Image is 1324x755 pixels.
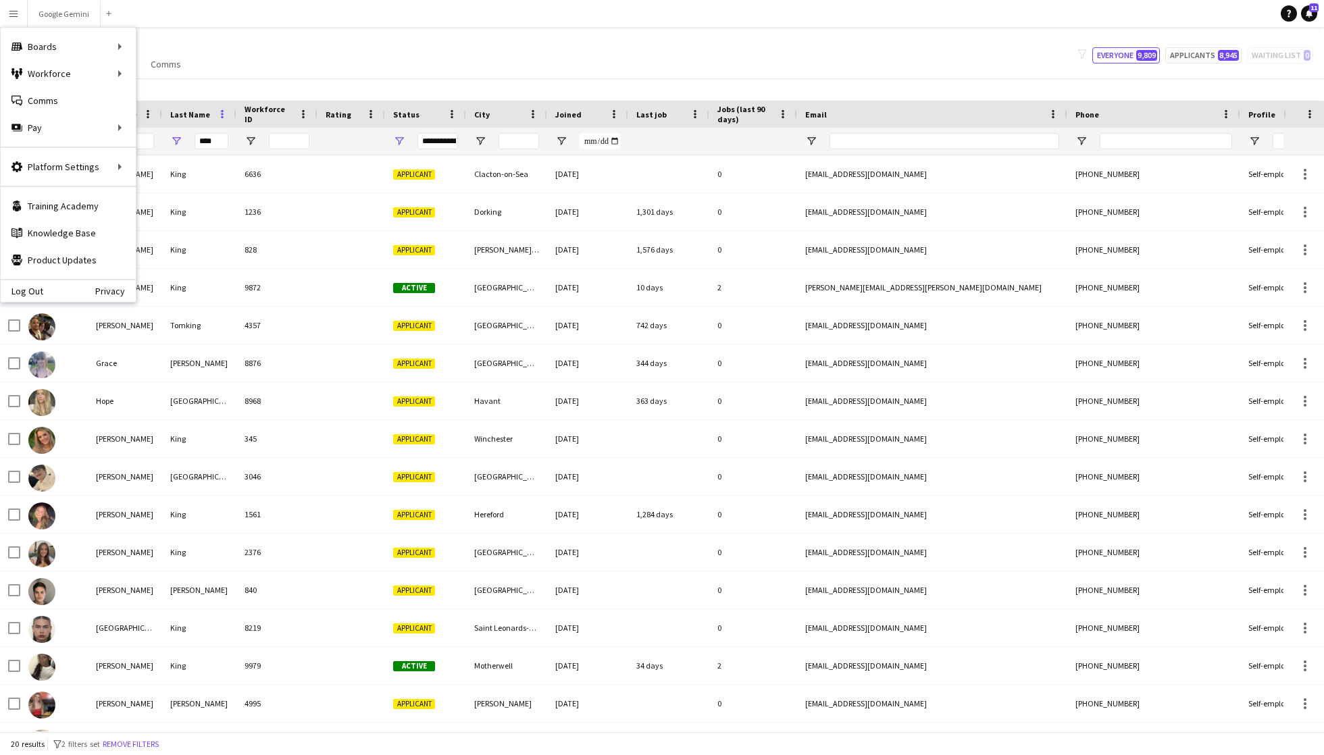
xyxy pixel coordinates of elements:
[162,420,236,457] div: King
[28,351,55,378] img: Grace Walkington
[628,231,709,268] div: 1,576 days
[797,269,1067,306] div: [PERSON_NAME][EMAIL_ADDRESS][PERSON_NAME][DOMAIN_NAME]
[1100,133,1232,149] input: Phone Filter Input
[709,269,797,306] div: 2
[709,420,797,457] div: 0
[195,133,228,149] input: Last Name Filter Input
[547,533,628,571] div: [DATE]
[1165,47,1242,63] button: Applicants8,945
[1067,307,1240,344] div: [PHONE_NUMBER]
[393,548,435,558] span: Applicant
[709,307,797,344] div: 0
[393,135,405,147] button: Open Filter Menu
[466,269,547,306] div: [GEOGRAPHIC_DATA]
[709,571,797,608] div: 0
[709,609,797,646] div: 0
[1067,420,1240,457] div: [PHONE_NUMBER]
[162,193,236,230] div: King
[120,133,154,149] input: First Name Filter Input
[1075,135,1088,147] button: Open Filter Menu
[797,382,1067,419] div: [EMAIL_ADDRESS][DOMAIN_NAME]
[88,609,162,646] div: [GEOGRAPHIC_DATA]
[628,269,709,306] div: 10 days
[236,193,317,230] div: 1236
[547,571,628,608] div: [DATE]
[547,344,628,382] div: [DATE]
[466,193,547,230] div: Dorking
[28,1,101,27] button: Google Gemini
[466,571,547,608] div: [GEOGRAPHIC_DATA]
[236,231,317,268] div: 828
[236,344,317,382] div: 8876
[236,458,317,495] div: 3046
[474,135,486,147] button: Open Filter Menu
[797,685,1067,722] div: [EMAIL_ADDRESS][DOMAIN_NAME]
[466,458,547,495] div: [GEOGRAPHIC_DATA]
[797,344,1067,382] div: [EMAIL_ADDRESS][DOMAIN_NAME]
[709,344,797,382] div: 0
[709,685,797,722] div: 0
[628,647,709,684] div: 34 days
[88,647,162,684] div: [PERSON_NAME]
[1248,135,1261,147] button: Open Filter Menu
[636,109,667,120] span: Last job
[88,382,162,419] div: Hope
[797,420,1067,457] div: [EMAIL_ADDRESS][DOMAIN_NAME]
[95,286,136,296] a: Privacy
[393,623,435,633] span: Applicant
[28,616,55,643] img: Madison King
[1,246,136,274] a: Product Updates
[1,33,136,60] div: Boards
[28,389,55,416] img: Hope Kingston
[628,496,709,533] div: 1,284 days
[162,382,236,419] div: [GEOGRAPHIC_DATA]
[28,540,55,567] img: Kristine King
[170,109,210,120] span: Last Name
[1092,47,1160,63] button: Everyone9,809
[1218,50,1239,61] span: 8,945
[100,737,161,752] button: Remove filters
[1,219,136,246] a: Knowledge Base
[717,104,773,124] span: Jobs (last 90 days)
[236,571,317,608] div: 840
[162,307,236,344] div: Tomking
[466,382,547,419] div: Havant
[28,427,55,454] img: Isabella King
[162,155,236,192] div: King
[1,153,136,180] div: Platform Settings
[547,420,628,457] div: [DATE]
[88,496,162,533] div: [PERSON_NAME]
[547,496,628,533] div: [DATE]
[1067,155,1240,192] div: [PHONE_NUMBER]
[61,739,100,749] span: 2 filters set
[1067,496,1240,533] div: [PHONE_NUMBER]
[1067,382,1240,419] div: [PHONE_NUMBER]
[709,382,797,419] div: 0
[393,321,435,331] span: Applicant
[628,307,709,344] div: 742 days
[1067,533,1240,571] div: [PHONE_NUMBER]
[236,307,317,344] div: 4357
[547,609,628,646] div: [DATE]
[466,344,547,382] div: [GEOGRAPHIC_DATA]
[326,109,351,120] span: Rating
[236,496,317,533] div: 1561
[236,533,317,571] div: 2376
[393,109,419,120] span: Status
[547,193,628,230] div: [DATE]
[393,472,435,482] span: Applicant
[547,647,628,684] div: [DATE]
[797,458,1067,495] div: [EMAIL_ADDRESS][DOMAIN_NAME]
[1,87,136,114] a: Comms
[145,55,186,73] a: Comms
[1309,3,1319,12] span: 11
[393,207,435,217] span: Applicant
[797,231,1067,268] div: [EMAIL_ADDRESS][DOMAIN_NAME]
[1136,50,1157,61] span: 9,809
[393,170,435,180] span: Applicant
[393,434,435,444] span: Applicant
[393,359,435,369] span: Applicant
[709,458,797,495] div: 0
[162,571,236,608] div: [PERSON_NAME]
[628,382,709,419] div: 363 days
